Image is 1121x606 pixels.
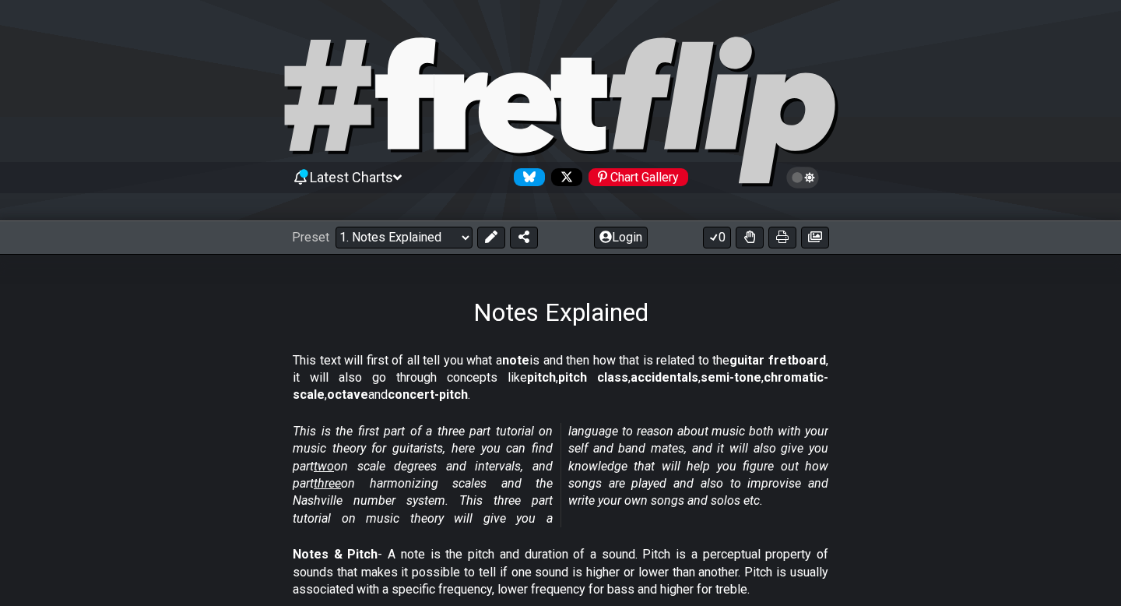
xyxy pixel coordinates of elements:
button: Edit Preset [477,227,505,248]
button: Share Preset [510,227,538,248]
strong: Notes & Pitch [293,547,378,562]
strong: accidentals [631,370,698,385]
a: Follow #fretflip at Bluesky [508,168,545,186]
a: Follow #fretflip at X [545,168,582,186]
strong: pitch [527,370,556,385]
button: Toggle Dexterity for all fretkits [736,227,764,248]
span: Preset [292,230,329,245]
p: - A note is the pitch and duration of a sound. Pitch is a perceptual property of sounds that make... [293,546,828,598]
span: two [314,459,334,474]
strong: semi-tone [701,370,761,385]
div: Chart Gallery [589,168,688,186]
strong: note [502,353,529,368]
select: Preset [336,227,473,248]
button: Create image [801,227,829,248]
button: Print [768,227,796,248]
p: This text will first of all tell you what a is and then how that is related to the , it will also... [293,352,828,404]
strong: octave [327,387,368,402]
em: This is the first part of a three part tutorial on music theory for guitarists, here you can find... [293,424,828,526]
button: Login [594,227,648,248]
span: Toggle light / dark theme [794,171,812,185]
h1: Notes Explained [473,298,648,327]
button: 0 [703,227,731,248]
span: Latest Charts [310,169,393,185]
span: three [314,476,341,491]
a: #fretflip at Pinterest [582,168,688,186]
strong: pitch class [558,370,628,385]
strong: concert-pitch [388,387,468,402]
strong: guitar fretboard [729,353,826,368]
